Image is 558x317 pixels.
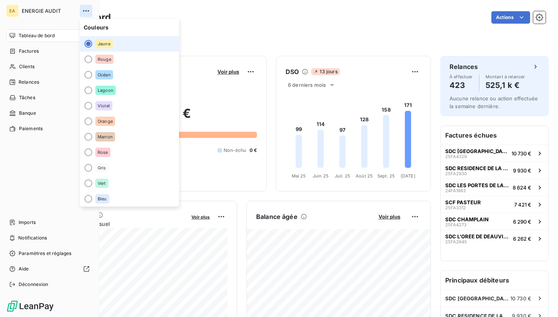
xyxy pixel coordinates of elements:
[191,214,210,220] span: Voir plus
[98,134,113,139] span: Marron
[288,82,326,88] span: 6 derniers mois
[441,179,548,196] button: SDC LES PORTES DE LA MER N°008324FA19838 624 €
[486,79,525,91] h4: 525,1 k €
[311,68,339,75] span: 13 jours
[6,5,19,17] div: EA
[445,188,466,193] span: 24FA1983
[514,202,531,208] span: 7 421 €
[445,165,510,171] span: SDC RESIDENCE DE LA FORET VERTE
[217,69,239,75] span: Voir plus
[445,171,467,176] span: 25FA2930
[189,213,212,220] button: Voir plus
[286,67,299,76] h6: DSO
[377,173,395,179] tspan: Sept. 25
[292,173,306,179] tspan: Mai 25
[19,219,36,226] span: Imports
[19,63,34,70] span: Clients
[441,196,548,213] button: SCF PASTEUR25FA33127 421 €
[449,79,473,91] h4: 423
[19,110,36,117] span: Banque
[98,119,113,124] span: Orange
[98,88,114,93] span: Lagoon
[513,167,531,174] span: 9 930 €
[256,212,298,221] h6: Balance âgée
[401,173,415,179] tspan: [DATE]
[513,184,531,191] span: 8 624 €
[44,220,186,228] span: Chiffre d'affaires mensuel
[18,234,47,241] span: Notifications
[335,173,350,179] tspan: Juil. 25
[486,74,525,79] span: Montant à relancer
[250,147,257,154] span: 0 €
[98,196,107,201] span: Bleu
[449,95,538,109] span: Aucune relance ou action effectuée la semaine dernière.
[19,48,39,55] span: Factures
[19,32,55,39] span: Tableau de bord
[19,94,35,101] span: Tâches
[449,62,478,71] h6: Relances
[98,181,106,186] span: Vert
[98,57,111,62] span: Rouge
[19,125,43,132] span: Paiements
[445,239,467,244] span: 25FA2645
[98,41,110,46] span: Jaune
[80,19,179,36] span: Couleurs
[445,216,489,222] span: SDC CHAMPLAIN
[445,199,481,205] span: SCF PASTEUR
[6,300,54,312] img: Logo LeanPay
[491,11,530,24] button: Actions
[445,222,467,227] span: 25FA4273
[441,271,548,289] h6: Principaux débiteurs
[98,72,111,77] span: Océan
[356,173,373,179] tspan: Août 25
[441,213,548,230] button: SDC CHAMPLAIN25FA42736 290 €
[445,182,510,188] span: SDC LES PORTES DE LA MER N°0083
[98,150,108,155] span: Rose
[445,148,508,154] span: SDC [GEOGRAPHIC_DATA]
[449,74,473,79] span: À effectuer
[19,281,48,288] span: Déconnexion
[19,250,71,257] span: Paramètres et réglages
[98,165,106,170] span: Gris
[513,236,531,242] span: 6 262 €
[441,230,548,247] button: SDC L'OREE DE DEAUVILLE25FA26456 262 €
[379,214,400,220] span: Voir plus
[513,219,531,225] span: 6 290 €
[215,68,241,75] button: Voir plus
[445,205,466,210] span: 25FA3312
[376,213,403,220] button: Voir plus
[445,233,510,239] span: SDC L'OREE DE DEAUVILLE
[19,265,29,272] span: Aide
[445,295,510,301] span: SDC [GEOGRAPHIC_DATA]
[441,126,548,145] h6: Factures échues
[313,173,329,179] tspan: Juin 25
[441,145,548,162] button: SDC [GEOGRAPHIC_DATA]25FA432910 730 €
[6,263,93,275] a: Aide
[98,103,110,108] span: Violet
[532,291,550,309] iframe: Intercom live chat
[22,8,77,14] span: ENERGIE AUDIT
[441,162,548,179] button: SDC RESIDENCE DE LA FORET VERTE25FA29309 930 €
[510,295,531,301] span: 10 730 €
[224,147,246,154] span: Non-échu
[19,79,39,86] span: Relances
[511,150,531,157] span: 10 730 €
[445,154,467,159] span: 25FA4329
